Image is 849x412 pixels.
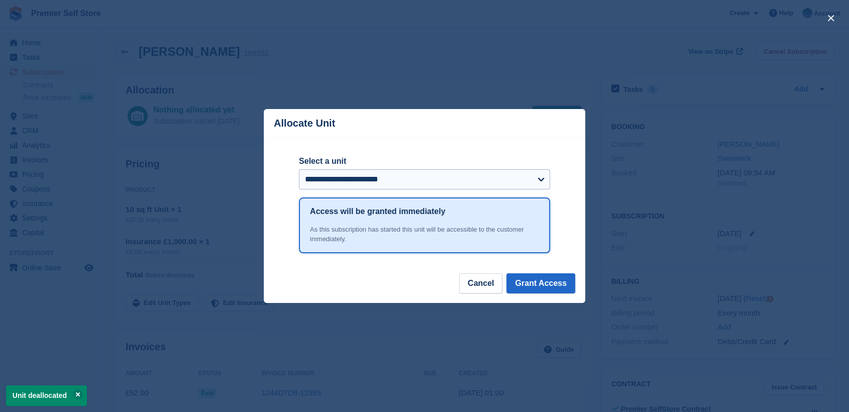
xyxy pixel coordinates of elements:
p: Allocate Unit [274,118,335,129]
h1: Access will be granted immediately [310,205,445,218]
label: Select a unit [299,155,550,167]
p: Unit deallocated [6,385,87,406]
button: Grant Access [506,273,575,293]
div: As this subscription has started this unit will be accessible to the customer immediately. [310,225,539,244]
button: Cancel [459,273,502,293]
button: close [823,10,839,26]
